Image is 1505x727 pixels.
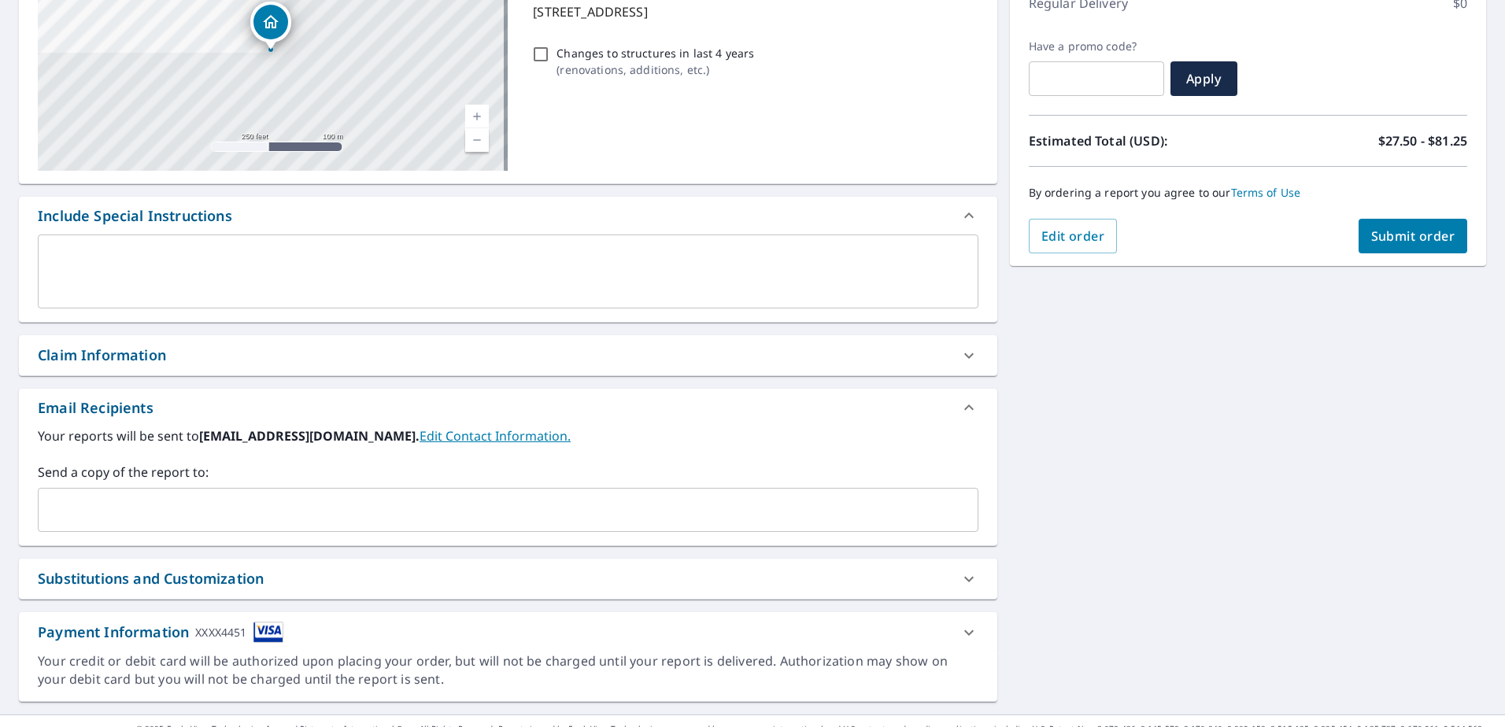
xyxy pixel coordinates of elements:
[1029,39,1164,54] label: Have a promo code?
[19,389,997,426] div: Email Recipients
[199,427,420,445] b: [EMAIL_ADDRESS][DOMAIN_NAME].
[38,426,978,445] label: Your reports will be sent to
[1183,70,1225,87] span: Apply
[38,345,166,366] div: Claim Information
[250,2,291,50] div: Dropped pin, building 1, Residential property, 19659 Island Court Dr Boca Raton, FL 33434
[420,427,571,445] a: EditContactInfo
[19,612,997,652] div: Payment InformationXXXX4451cardImage
[1029,186,1467,200] p: By ordering a report you agree to our
[1231,185,1301,200] a: Terms of Use
[557,61,754,78] p: ( renovations, additions, etc. )
[1378,131,1467,150] p: $27.50 - $81.25
[38,463,978,482] label: Send a copy of the report to:
[195,622,246,643] div: XXXX4451
[253,622,283,643] img: cardImage
[533,2,971,21] p: [STREET_ADDRESS]
[1029,131,1248,150] p: Estimated Total (USD):
[1170,61,1237,96] button: Apply
[1041,227,1105,245] span: Edit order
[19,197,997,234] div: Include Special Instructions
[19,559,997,599] div: Substitutions and Customization
[19,335,997,375] div: Claim Information
[1359,219,1468,253] button: Submit order
[465,105,489,128] a: Current Level 17, Zoom In
[38,568,264,589] div: Substitutions and Customization
[38,622,283,643] div: Payment Information
[557,45,754,61] p: Changes to structures in last 4 years
[38,397,153,419] div: Email Recipients
[465,128,489,152] a: Current Level 17, Zoom Out
[1371,227,1455,245] span: Submit order
[1029,219,1118,253] button: Edit order
[38,205,232,227] div: Include Special Instructions
[38,652,978,688] div: Your credit or debit card will be authorized upon placing your order, but will not be charged unt...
